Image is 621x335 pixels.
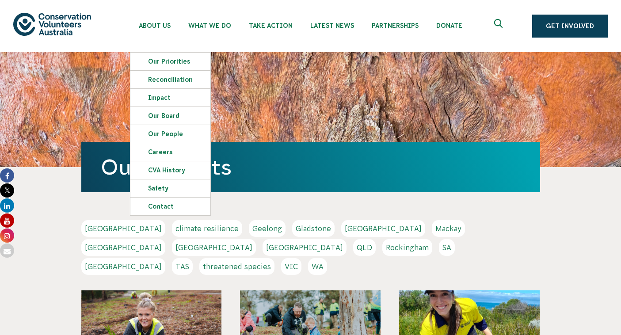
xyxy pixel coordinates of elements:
[13,13,91,35] img: logo.svg
[130,125,210,143] a: Our People
[382,239,432,256] a: Rockingham
[199,258,274,275] a: threatened species
[292,220,335,237] a: Gladstone
[101,155,232,179] a: Our Projects
[249,22,293,29] span: Take Action
[436,22,462,29] span: Donate
[188,22,231,29] span: What We Do
[439,239,455,256] a: SA
[310,22,354,29] span: Latest News
[172,258,193,275] a: TAS
[341,220,425,237] a: [GEOGRAPHIC_DATA]
[263,239,347,256] a: [GEOGRAPHIC_DATA]
[353,239,376,256] a: QLD
[81,220,165,237] a: [GEOGRAPHIC_DATA]
[172,220,242,237] a: climate resilience
[130,53,210,70] a: Our Priorities
[432,220,465,237] a: Mackay
[172,239,256,256] a: [GEOGRAPHIC_DATA]
[372,22,419,29] span: Partnerships
[130,143,210,161] a: Careers
[81,258,165,275] a: [GEOGRAPHIC_DATA]
[532,15,608,38] a: Get Involved
[308,258,327,275] a: WA
[249,220,286,237] a: Geelong
[130,179,210,197] a: Safety
[130,71,210,88] a: Reconciliation
[489,15,510,37] button: Expand search box Close search box
[130,161,210,179] a: CVA history
[130,198,210,215] a: Contact
[81,239,165,256] a: [GEOGRAPHIC_DATA]
[130,107,210,125] a: Our Board
[494,19,505,33] span: Expand search box
[139,22,171,29] span: About Us
[281,258,301,275] a: VIC
[130,89,210,107] a: Impact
